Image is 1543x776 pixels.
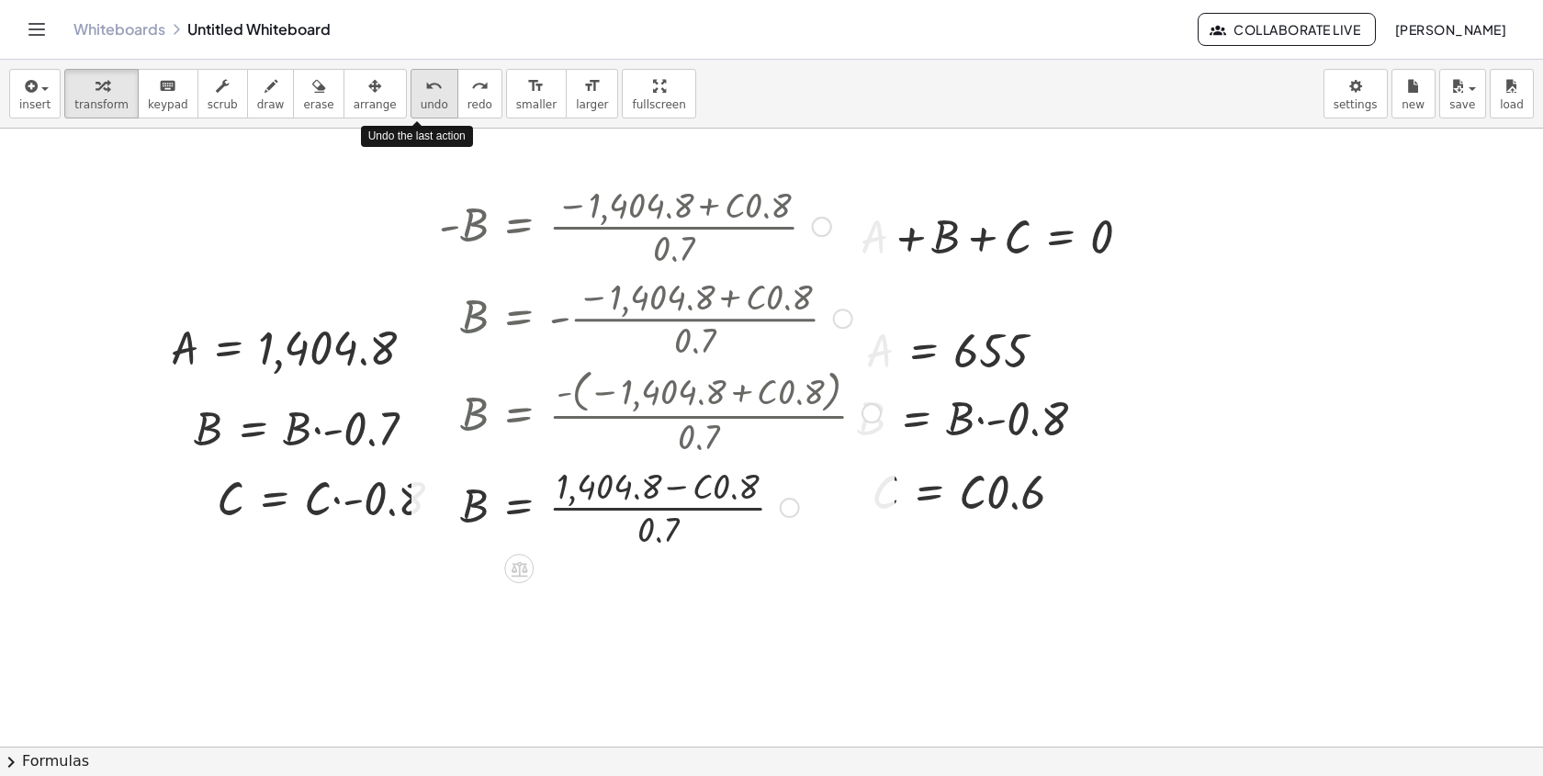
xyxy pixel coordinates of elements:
button: save [1439,69,1486,118]
span: Collaborate Live [1213,21,1360,38]
i: redo [471,75,489,97]
button: undoundo [411,69,458,118]
button: new [1391,69,1436,118]
i: undo [425,75,443,97]
span: save [1449,98,1475,111]
a: Whiteboards [73,20,165,39]
span: redo [467,98,492,111]
button: Collaborate Live [1198,13,1376,46]
span: erase [303,98,333,111]
span: smaller [516,98,557,111]
span: larger [576,98,608,111]
button: erase [293,69,344,118]
span: fullscreen [632,98,685,111]
button: format_sizesmaller [506,69,567,118]
button: transform [64,69,139,118]
button: format_sizelarger [566,69,618,118]
button: Toggle navigation [22,15,51,44]
button: insert [9,69,61,118]
span: arrange [354,98,397,111]
button: scrub [197,69,248,118]
button: redoredo [457,69,502,118]
span: undo [421,98,448,111]
span: new [1402,98,1425,111]
button: keyboardkeypad [138,69,198,118]
span: load [1500,98,1524,111]
i: format_size [583,75,601,97]
button: settings [1323,69,1388,118]
button: fullscreen [622,69,695,118]
button: arrange [344,69,407,118]
span: draw [257,98,285,111]
div: Apply the same math to both sides of the equation [504,554,534,583]
span: scrub [208,98,238,111]
span: transform [74,98,129,111]
div: Undo the last action [361,126,473,147]
i: keyboard [159,75,176,97]
button: draw [247,69,295,118]
i: format_size [527,75,545,97]
button: [PERSON_NAME] [1380,13,1521,46]
span: insert [19,98,51,111]
button: load [1490,69,1534,118]
span: keypad [148,98,188,111]
span: settings [1334,98,1378,111]
span: [PERSON_NAME] [1394,21,1506,38]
